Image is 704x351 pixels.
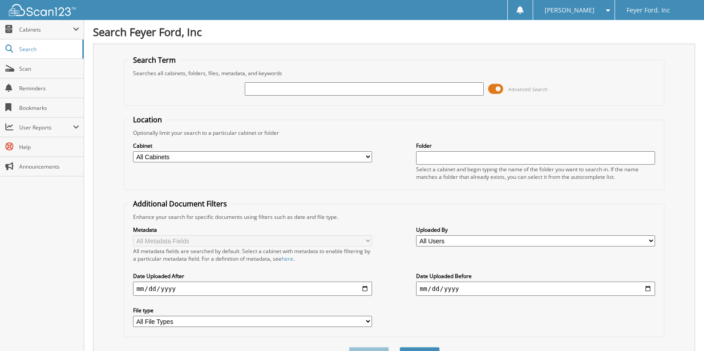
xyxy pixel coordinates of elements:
[508,86,548,93] span: Advanced Search
[133,307,372,314] label: File type
[133,272,372,280] label: Date Uploaded After
[93,24,695,39] h1: Search Feyer Ford, Inc
[129,129,660,137] div: Optionally limit your search to a particular cabinet or folder
[416,165,655,181] div: Select a cabinet and begin typing the name of the folder you want to search in. If the name match...
[19,104,79,112] span: Bookmarks
[133,226,372,234] label: Metadata
[416,272,655,280] label: Date Uploaded Before
[659,308,704,351] iframe: Chat Widget
[133,142,372,149] label: Cabinet
[19,45,78,53] span: Search
[19,163,79,170] span: Announcements
[416,142,655,149] label: Folder
[282,255,293,262] a: here
[129,115,166,125] legend: Location
[129,69,660,77] div: Searches all cabinets, folders, files, metadata, and keywords
[129,213,660,221] div: Enhance your search for specific documents using filters such as date and file type.
[133,247,372,262] div: All metadata fields are searched by default. Select a cabinet with metadata to enable filtering b...
[19,26,73,33] span: Cabinets
[416,226,655,234] label: Uploaded By
[19,124,73,131] span: User Reports
[129,55,180,65] legend: Search Term
[416,282,655,296] input: end
[19,143,79,151] span: Help
[9,4,76,16] img: scan123-logo-white.svg
[19,65,79,73] span: Scan
[129,199,231,209] legend: Additional Document Filters
[627,8,670,13] span: Feyer Ford, Inc
[545,8,595,13] span: [PERSON_NAME]
[133,282,372,296] input: start
[19,85,79,92] span: Reminders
